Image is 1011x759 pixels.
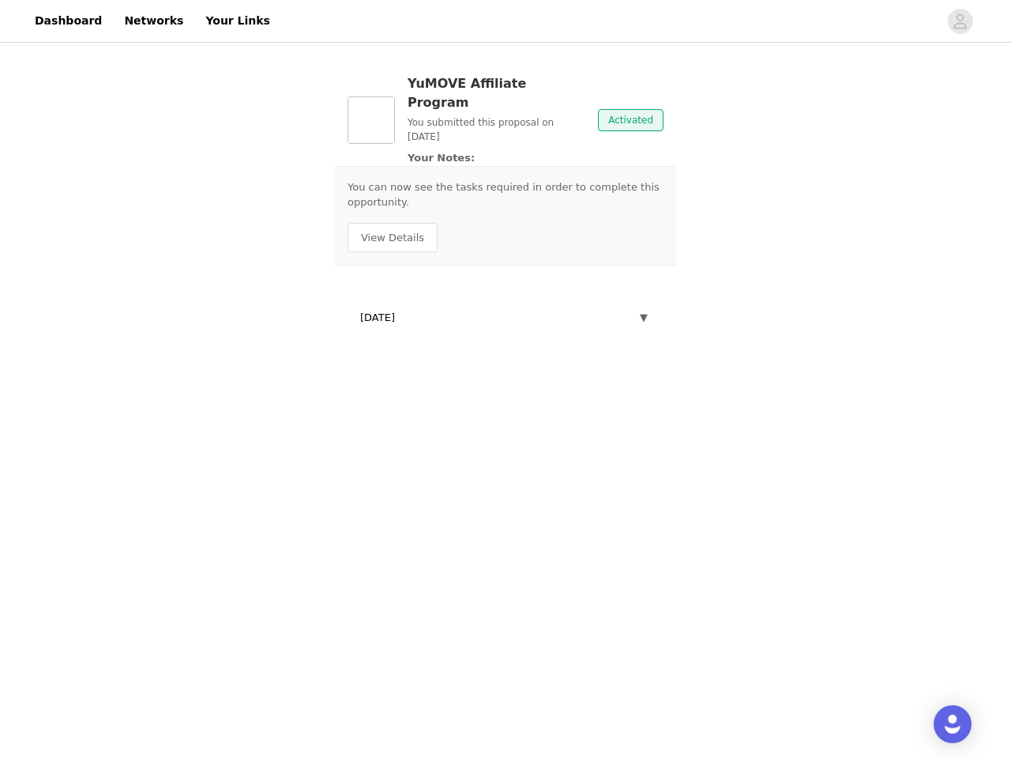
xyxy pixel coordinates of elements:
p: You can now see the tasks required in order to complete this opportunity. [348,179,663,210]
button: ▼ [637,307,651,329]
div: avatar [953,9,968,34]
h3: YuMOVE Affiliate Program [408,74,585,112]
span: ▼ [640,310,648,326]
p: You submitted this proposal on [DATE] [408,115,585,144]
button: View Details [348,223,438,253]
a: Networks [115,3,193,39]
a: Dashboard [25,3,111,39]
p: Your Notes: [408,150,585,166]
div: Open Intercom Messenger [934,705,972,743]
div: [DATE] [348,300,663,335]
a: Your Links [196,3,280,39]
img: YuMOVE Affiliate Program [348,96,395,144]
span: Activated [598,109,663,131]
